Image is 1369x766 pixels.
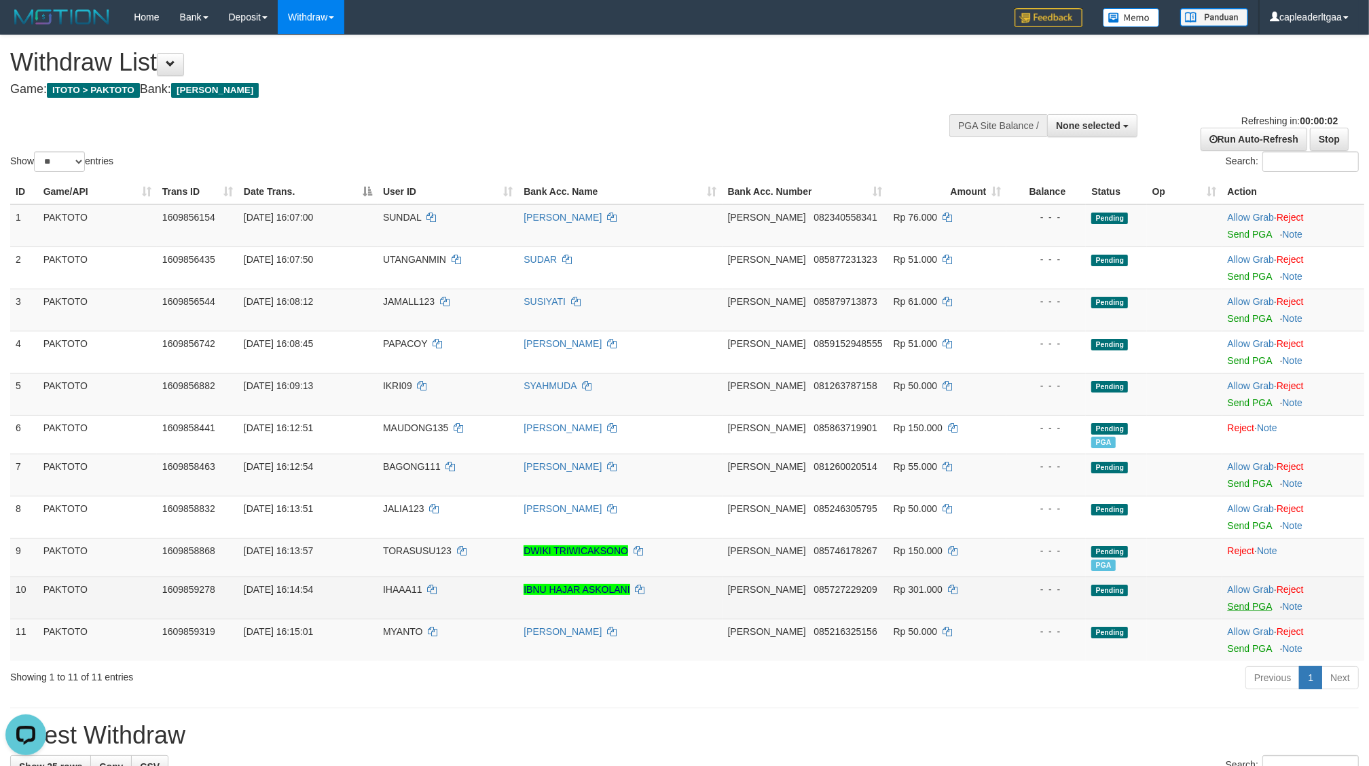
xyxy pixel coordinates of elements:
td: 2 [10,247,38,289]
label: Search: [1226,151,1359,172]
span: Copy 085746178267 to clipboard [814,545,877,556]
span: Marked by capleaderltgaa [1091,560,1115,571]
span: PAPACOY [383,338,427,349]
td: PAKTOTO [38,247,157,289]
a: [PERSON_NAME] [524,503,602,514]
a: Send PGA [1228,229,1272,240]
span: JAMALL123 [383,296,435,307]
span: Marked by capleaderltgaa [1091,437,1115,448]
a: Note [1283,355,1303,366]
h4: Game: Bank: [10,83,899,96]
span: Rp 301.000 [894,584,943,595]
span: [DATE] 16:15:01 [244,626,313,637]
a: [PERSON_NAME] [524,212,602,223]
span: 1609859278 [162,584,215,595]
span: 1609856742 [162,338,215,349]
span: MAUDONG135 [383,422,448,433]
span: Rp 51.000 [894,254,938,265]
span: Rp 61.000 [894,296,938,307]
td: · [1222,538,1364,577]
a: Reject [1277,584,1304,595]
span: Pending [1091,381,1128,393]
td: PAKTOTO [38,538,157,577]
span: [DATE] 16:14:54 [244,584,313,595]
a: Note [1257,545,1277,556]
input: Search: [1262,151,1359,172]
th: Trans ID: activate to sort column ascending [157,179,238,204]
td: · [1222,415,1364,454]
a: Stop [1310,128,1349,151]
span: 1609858441 [162,422,215,433]
th: Op: activate to sort column ascending [1147,179,1222,204]
a: Note [1283,478,1303,489]
span: BAGONG111 [383,461,441,472]
div: - - - [1012,460,1080,473]
span: [DATE] 16:08:12 [244,296,313,307]
button: None selected [1047,114,1137,137]
th: Bank Acc. Name: activate to sort column ascending [518,179,722,204]
td: 5 [10,373,38,415]
a: DWIKI TRIWICAKSONO [524,545,628,556]
a: Allow Grab [1228,212,1274,223]
span: [DATE] 16:08:45 [244,338,313,349]
a: Note [1283,520,1303,531]
span: [DATE] 16:13:51 [244,503,313,514]
a: [PERSON_NAME] [524,338,602,349]
span: Pending [1091,627,1128,638]
span: Pending [1091,585,1128,596]
td: 11 [10,619,38,661]
th: ID [10,179,38,204]
span: · [1228,254,1277,265]
span: [PERSON_NAME] [728,626,806,637]
a: Send PGA [1228,313,1272,324]
td: 4 [10,331,38,373]
span: 1609856544 [162,296,215,307]
span: [PERSON_NAME] [728,584,806,595]
a: Send PGA [1228,397,1272,408]
select: Showentries [34,151,85,172]
span: Copy 085727229209 to clipboard [814,584,877,595]
td: · [1222,331,1364,373]
a: Note [1283,643,1303,654]
a: Note [1257,422,1277,433]
th: Balance [1006,179,1086,204]
span: Copy 085863719901 to clipboard [814,422,877,433]
span: Pending [1091,423,1128,435]
th: Game/API: activate to sort column ascending [38,179,157,204]
div: - - - [1012,625,1080,638]
td: · [1222,373,1364,415]
span: · [1228,626,1277,637]
td: 3 [10,289,38,331]
span: Rp 51.000 [894,338,938,349]
span: [PERSON_NAME] [728,296,806,307]
a: 1 [1299,666,1322,689]
a: Send PGA [1228,643,1272,654]
span: [PERSON_NAME] [728,254,806,265]
div: Showing 1 to 11 of 11 entries [10,665,560,684]
td: · [1222,289,1364,331]
span: [DATE] 16:12:54 [244,461,313,472]
div: - - - [1012,253,1080,266]
span: Pending [1091,546,1128,558]
img: Button%20Memo.svg [1103,8,1160,27]
span: Pending [1091,339,1128,350]
span: SUNDAL [383,212,421,223]
span: 1609856154 [162,212,215,223]
td: PAKTOTO [38,577,157,619]
span: 1609856435 [162,254,215,265]
span: Rp 55.000 [894,461,938,472]
label: Show entries [10,151,113,172]
div: - - - [1012,211,1080,224]
span: 1609858463 [162,461,215,472]
th: Action [1222,179,1364,204]
span: Pending [1091,504,1128,515]
span: · [1228,584,1277,595]
a: Reject [1277,212,1304,223]
span: · [1228,503,1277,514]
a: Allow Grab [1228,503,1274,514]
span: Copy 0859152948555 to clipboard [814,338,882,349]
span: [PERSON_NAME] [171,83,259,98]
span: · [1228,212,1277,223]
span: · [1228,461,1277,472]
a: Send PGA [1228,271,1272,282]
